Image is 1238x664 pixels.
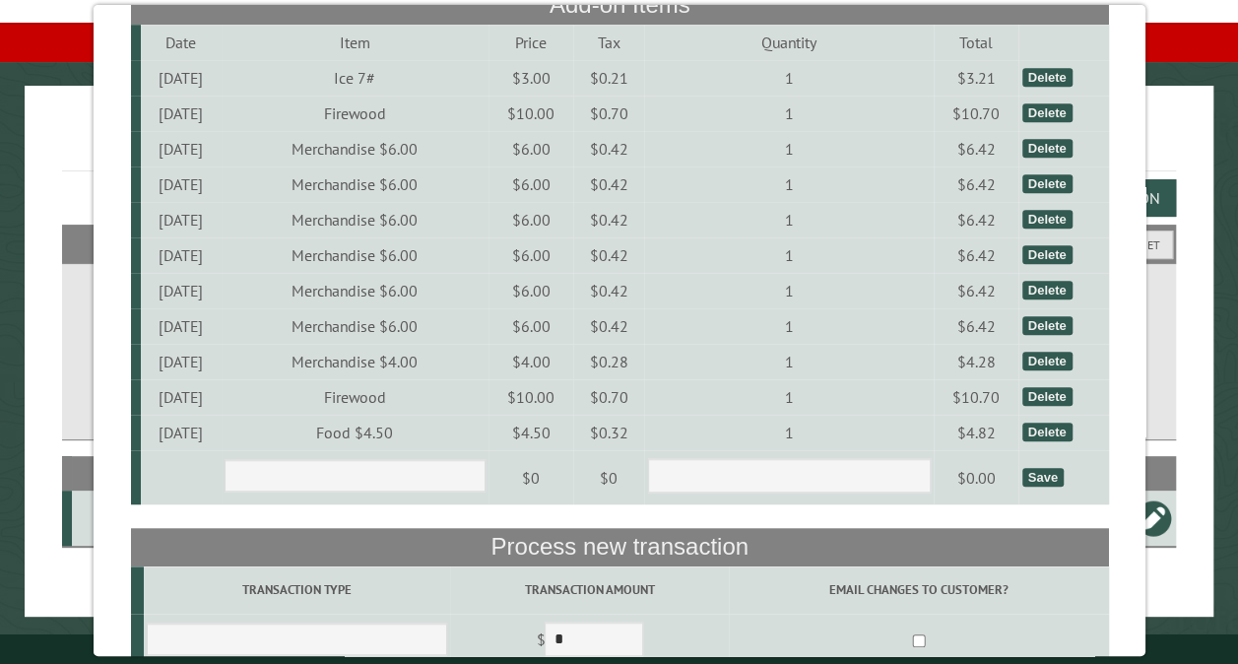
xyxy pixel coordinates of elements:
td: $6.42 [933,131,1018,166]
td: Merchandise $4.00 [221,344,488,379]
td: Merchandise $6.00 [221,202,488,237]
td: Merchandise $6.00 [221,273,488,308]
td: [DATE] [140,202,221,237]
div: Delete [1021,139,1072,158]
td: $6.42 [933,308,1018,344]
td: $6.00 [488,237,573,273]
td: $0.70 [573,379,644,415]
h2: Filters [62,225,1176,262]
td: Firewood [221,96,488,131]
td: 1 [644,131,933,166]
td: 1 [644,344,933,379]
td: 1 [644,415,933,450]
td: 1 [644,96,933,131]
td: $0.42 [573,308,644,344]
td: Firewood [221,379,488,415]
td: $0.70 [573,96,644,131]
td: $6.42 [933,166,1018,202]
td: $4.00 [488,344,573,379]
td: $0.42 [573,237,644,273]
td: [DATE] [140,60,221,96]
td: Item [221,25,488,60]
h1: Reservations [62,117,1176,171]
td: $6.00 [488,202,573,237]
td: [DATE] [140,379,221,415]
td: Merchandise $6.00 [221,308,488,344]
th: Process new transaction [130,528,1108,565]
td: 1 [644,308,933,344]
td: $6.00 [488,308,573,344]
td: $0.42 [573,202,644,237]
td: [DATE] [140,131,221,166]
label: Transaction Amount [453,580,726,599]
div: Delete [1021,387,1072,406]
td: $10.70 [933,379,1018,415]
div: Delete [1021,316,1072,335]
td: $4.82 [933,415,1018,450]
td: 1 [644,60,933,96]
td: 1 [644,273,933,308]
td: Ice 7# [221,60,488,96]
td: [DATE] [140,166,221,202]
div: Delete [1021,245,1072,264]
div: Delete [1021,352,1072,370]
td: [DATE] [140,273,221,308]
td: Price [488,25,573,60]
td: Merchandise $6.00 [221,237,488,273]
div: Delete [1021,103,1072,122]
td: Quantity [644,25,933,60]
td: 1 [644,202,933,237]
td: [DATE] [140,308,221,344]
td: $6.00 [488,131,573,166]
td: $0.00 [933,450,1018,505]
div: Delete [1021,68,1072,87]
td: $4.28 [933,344,1018,379]
td: $10.00 [488,96,573,131]
td: $10.70 [933,96,1018,131]
td: $10.00 [488,379,573,415]
td: [DATE] [140,415,221,450]
td: $3.00 [488,60,573,96]
td: Merchandise $6.00 [221,131,488,166]
td: $4.50 [488,415,573,450]
td: $6.00 [488,273,573,308]
td: $3.21 [933,60,1018,96]
td: $0.42 [573,273,644,308]
td: [DATE] [140,237,221,273]
td: $0.21 [573,60,644,96]
label: Email changes to customer? [732,580,1105,599]
td: Tax [573,25,644,60]
td: 1 [644,237,933,273]
td: $6.00 [488,166,573,202]
td: $0.28 [573,344,644,379]
td: $6.42 [933,237,1018,273]
th: Site [72,456,237,491]
td: Date [140,25,221,60]
td: $0.42 [573,131,644,166]
div: CampStore [80,508,234,528]
td: $6.42 [933,273,1018,308]
div: Delete [1021,174,1072,193]
div: Save [1021,468,1063,487]
td: $6.42 [933,202,1018,237]
div: Delete [1021,281,1072,299]
td: $0.42 [573,166,644,202]
td: $0 [573,450,644,505]
td: $0 [488,450,573,505]
div: Delete [1021,423,1072,441]
td: $0.32 [573,415,644,450]
td: [DATE] [140,96,221,131]
label: Transaction Type [146,580,446,599]
td: 1 [644,379,933,415]
td: 1 [644,166,933,202]
div: Delete [1021,210,1072,229]
td: Merchandise $6.00 [221,166,488,202]
td: Food $4.50 [221,415,488,450]
td: [DATE] [140,344,221,379]
td: Total [933,25,1018,60]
